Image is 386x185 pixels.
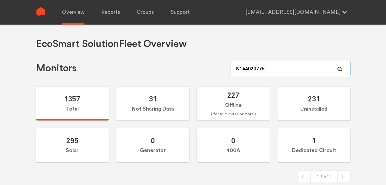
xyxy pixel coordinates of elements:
[36,87,109,121] label: Total
[312,136,316,145] span: 1
[36,38,187,50] h1: EcoSmart Solution Fleet Overview
[197,128,270,162] label: 400A
[36,62,76,75] h1: Monitors
[277,128,350,162] label: Dedicated Circuit
[116,128,189,162] label: Generator
[227,91,239,100] span: 227
[277,87,350,121] label: Uninstalled
[197,87,270,121] label: Offline
[116,87,189,121] label: Not Sharing Data
[36,7,45,17] img: Sense Logo
[36,128,109,162] label: Solar
[211,111,256,118] span: ( for 10 minutes or more )
[231,136,235,145] span: 0
[149,94,157,103] span: 31
[310,171,338,183] div: 1-1 of 1
[231,61,350,76] input: Serial Number, job ID, name, address
[151,136,155,145] span: 0
[64,94,80,103] span: 1357
[66,136,78,145] span: 295
[308,94,320,103] span: 231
